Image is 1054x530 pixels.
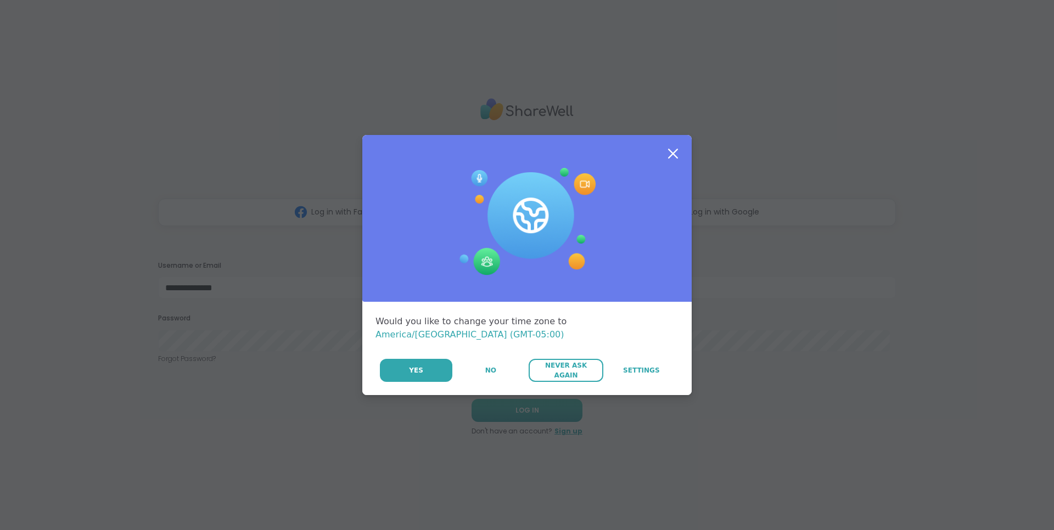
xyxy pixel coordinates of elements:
[534,360,597,380] span: Never Ask Again
[458,168,596,275] img: Session Experience
[380,359,452,382] button: Yes
[623,365,660,375] span: Settings
[375,315,679,341] div: Would you like to change your time zone to
[453,359,528,382] button: No
[409,365,423,375] span: Yes
[375,329,564,340] span: America/[GEOGRAPHIC_DATA] (GMT-05:00)
[485,365,496,375] span: No
[529,359,603,382] button: Never Ask Again
[604,359,679,382] a: Settings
